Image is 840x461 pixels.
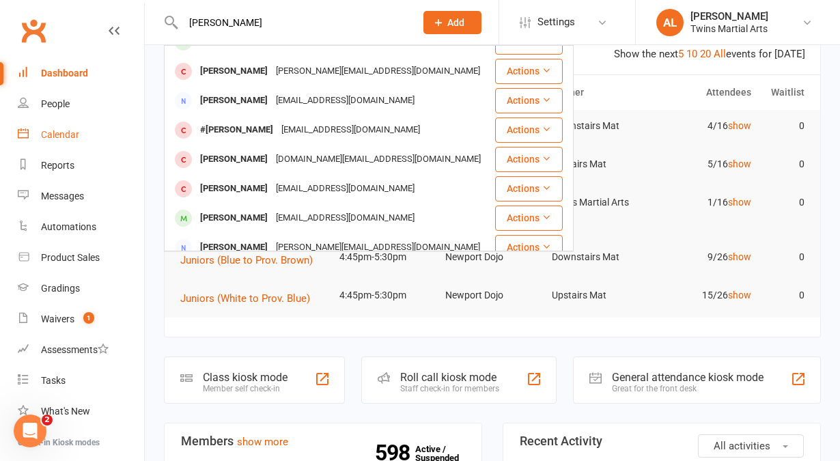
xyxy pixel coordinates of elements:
td: Upstairs Mat [546,148,652,180]
th: Waitlist [757,75,811,110]
iframe: Intercom live chat [14,415,46,447]
div: [PERSON_NAME] [196,150,272,169]
div: Show the next events for [DATE] [614,46,805,62]
td: Twins Martial Arts [546,186,652,219]
div: [PERSON_NAME] [196,179,272,199]
div: [PERSON_NAME] [196,61,272,81]
a: 5 [678,48,684,60]
h3: Members [181,434,465,448]
div: Great for the front desk [612,384,764,393]
a: show [728,120,751,131]
span: All activities [714,440,770,452]
td: 0 [757,110,811,142]
a: show more [237,436,288,448]
button: All activities [698,434,804,458]
button: Actions [495,59,563,83]
div: [EMAIL_ADDRESS][DOMAIN_NAME] [277,120,424,140]
h3: Recent Activity [520,434,804,448]
td: 15/26 [652,279,757,311]
button: Actions [495,147,563,171]
span: Juniors (White to Prov. Blue) [180,292,310,305]
a: Tasks [18,365,144,396]
td: Downstairs Mat [546,241,652,273]
div: [EMAIL_ADDRESS][DOMAIN_NAME] [272,179,419,199]
div: Member self check-in [203,384,288,393]
a: Automations [18,212,144,242]
a: Assessments [18,335,144,365]
span: 1 [83,312,94,324]
td: Upstairs Mat [546,279,652,311]
div: Staff check-in for members [400,384,499,393]
a: show [728,158,751,169]
td: 5/16 [652,148,757,180]
a: People [18,89,144,120]
div: People [41,98,70,109]
td: 4:45pm-5:30pm [333,279,439,311]
div: [PERSON_NAME] [196,238,272,257]
div: Tasks [41,375,66,386]
th: Trainer [546,75,652,110]
td: Newport Dojo [439,279,545,311]
div: Dashboard [41,68,88,79]
div: Class kiosk mode [203,371,288,384]
div: General attendance kiosk mode [612,371,764,384]
a: 20 [700,48,711,60]
div: [PERSON_NAME] [196,208,272,228]
td: Downstairs Mat [546,110,652,142]
td: 0 [757,148,811,180]
a: Reports [18,150,144,181]
a: All [714,48,726,60]
a: What's New [18,396,144,427]
div: Gradings [41,283,80,294]
button: Actions [495,206,563,230]
div: What's New [41,406,90,417]
td: 4/16 [652,110,757,142]
div: Product Sales [41,252,100,263]
td: 0 [757,186,811,219]
div: #[PERSON_NAME] [196,120,277,140]
a: Messages [18,181,144,212]
a: Waivers 1 [18,304,144,335]
span: Add [447,17,464,28]
div: [EMAIL_ADDRESS][DOMAIN_NAME] [272,208,419,228]
div: [EMAIL_ADDRESS][DOMAIN_NAME] [272,91,419,111]
div: [PERSON_NAME] [196,91,272,111]
a: show [728,251,751,262]
a: show [728,290,751,301]
div: [DOMAIN_NAME][EMAIL_ADDRESS][DOMAIN_NAME] [272,150,485,169]
div: [PERSON_NAME][EMAIL_ADDRESS][DOMAIN_NAME] [272,61,484,81]
td: 0 [757,279,811,311]
div: Calendar [41,129,79,140]
div: Twins Martial Arts [690,23,768,35]
div: Waivers [41,313,74,324]
a: Product Sales [18,242,144,273]
th: Attendees [652,75,757,110]
input: Search... [179,13,406,32]
div: Automations [41,221,96,232]
a: Gradings [18,273,144,304]
span: 2 [42,415,53,425]
span: Juniors (Blue to Prov. Brown) [180,254,313,266]
td: 9/26 [652,241,757,273]
button: Add [423,11,481,34]
button: Juniors (Blue to Prov. Brown) [180,252,322,268]
button: Actions [495,235,563,260]
div: [PERSON_NAME] [690,10,768,23]
span: Settings [537,7,575,38]
a: Dashboard [18,58,144,89]
div: Assessments [41,344,109,355]
td: Newport Dojo [439,241,545,273]
td: 1/16 [652,186,757,219]
a: 10 [686,48,697,60]
button: Actions [495,88,563,113]
td: 4:45pm-5:30pm [333,241,439,273]
a: Clubworx [16,14,51,48]
button: Actions [495,117,563,142]
td: 0 [757,241,811,273]
a: Calendar [18,120,144,150]
div: [PERSON_NAME][EMAIL_ADDRESS][DOMAIN_NAME] [272,238,484,257]
a: show [728,197,751,208]
button: Juniors (White to Prov. Blue) [180,290,320,307]
button: Actions [495,176,563,201]
div: Roll call kiosk mode [400,371,499,384]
